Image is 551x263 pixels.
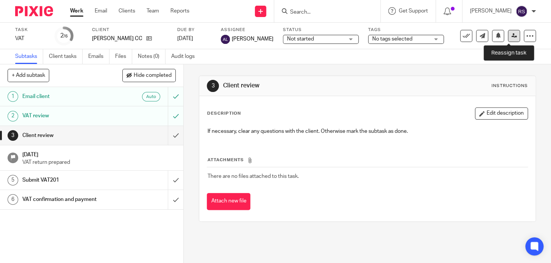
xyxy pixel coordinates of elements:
p: [PERSON_NAME] CC [92,35,142,42]
p: Description [207,110,240,117]
h1: Submit VAT201 [22,174,114,186]
p: If necessary, clear any questions with the client. Otherwise mark the subtask as done. [207,128,527,135]
a: Audit logs [171,49,200,64]
span: Not started [287,36,314,42]
h1: Email client [22,91,114,102]
div: 1 [8,91,18,102]
h1: VAT review [22,110,114,121]
img: svg%3E [515,5,528,17]
span: [PERSON_NAME] [232,35,273,43]
span: Get Support [399,8,428,14]
div: 3 [207,80,219,92]
span: Hide completed [134,73,172,79]
h1: Client review [22,130,114,141]
a: Client tasks [49,49,83,64]
button: + Add subtask [8,69,49,82]
a: Email [95,7,107,15]
a: Clients [119,7,135,15]
button: Attach new file [207,193,250,210]
span: There are no files attached to this task. [207,174,298,179]
a: Notes (0) [138,49,165,64]
span: [DATE] [177,36,193,41]
div: 3 [8,130,18,141]
label: Due by [177,27,211,33]
a: Team [147,7,159,15]
a: Reports [170,7,189,15]
div: Auto [142,92,160,101]
div: 6 [8,194,18,205]
span: No tags selected [372,36,412,42]
p: VAT return prepared [22,159,176,166]
h1: Client review [223,82,384,90]
a: Emails [88,49,109,64]
h1: VAT confirmation and payment [22,194,114,205]
label: Tags [368,27,444,33]
img: svg%3E [221,35,230,44]
label: Client [92,27,168,33]
div: Instructions [492,83,528,89]
div: 2 [60,31,68,40]
input: Search [289,9,357,16]
img: Pixie [15,6,53,16]
a: Files [115,49,132,64]
label: Status [283,27,359,33]
button: Hide completed [122,69,176,82]
label: Assignee [221,27,273,33]
p: [PERSON_NAME] [470,7,512,15]
small: /6 [64,34,68,38]
div: 5 [8,175,18,185]
div: 2 [8,111,18,121]
a: Subtasks [15,49,43,64]
div: VAT [15,35,45,42]
h1: [DATE] [22,149,176,159]
button: Edit description [475,107,528,120]
span: Attachments [207,158,244,162]
label: Task [15,27,45,33]
a: Work [70,7,83,15]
